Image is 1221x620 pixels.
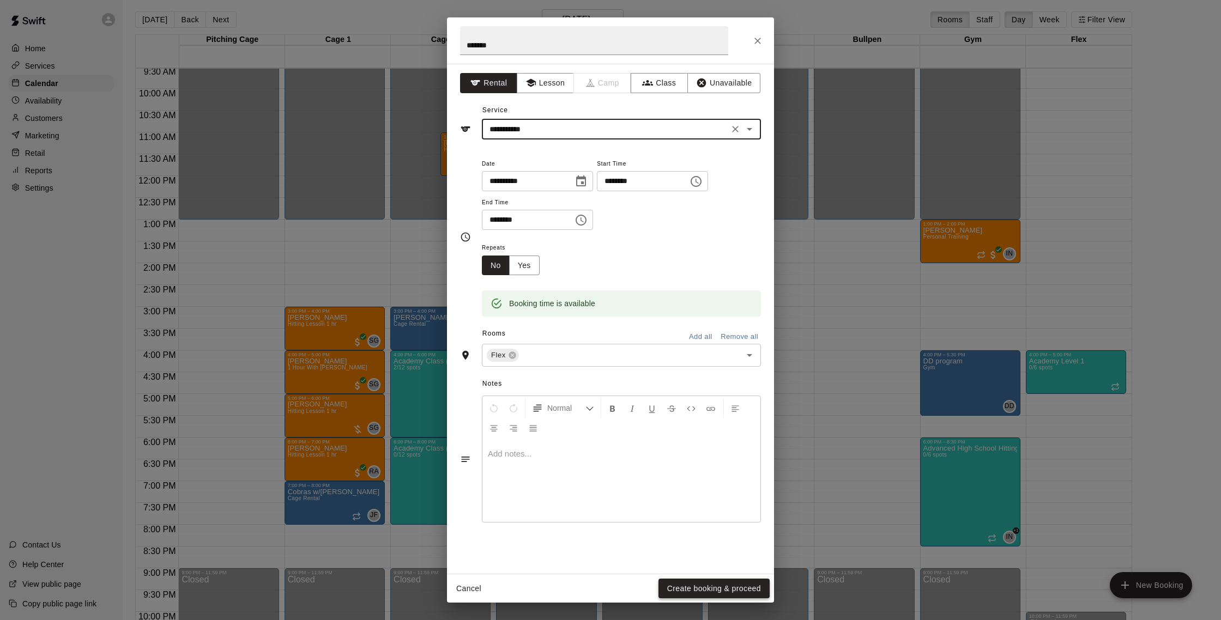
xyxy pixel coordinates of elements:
[487,350,510,361] span: Flex
[702,398,720,418] button: Insert Link
[631,73,688,93] button: Class
[485,398,503,418] button: Undo
[460,73,517,93] button: Rental
[728,121,743,137] button: Clear
[504,398,523,418] button: Redo
[726,398,745,418] button: Left Align
[460,350,471,361] svg: Rooms
[460,454,471,465] svg: Notes
[683,329,718,345] button: Add all
[570,171,592,192] button: Choose date, selected date is Aug 15, 2025
[547,403,585,414] span: Normal
[570,209,592,231] button: Choose time, selected time is 2:00 PM
[574,73,631,93] span: Camps can only be created in the Services page
[460,124,471,135] svg: Service
[662,398,681,418] button: Format Strikethrough
[487,349,519,362] div: Flex
[742,121,757,137] button: Open
[509,294,595,313] div: Booking time is available
[658,579,770,599] button: Create booking & proceed
[517,73,574,93] button: Lesson
[687,73,760,93] button: Unavailable
[482,375,761,393] span: Notes
[460,232,471,242] svg: Timing
[482,241,548,256] span: Repeats
[504,418,523,437] button: Right Align
[623,398,642,418] button: Format Italics
[485,418,503,437] button: Center Align
[718,329,761,345] button: Remove all
[682,398,700,418] button: Insert Code
[643,398,661,418] button: Format Underline
[509,256,540,276] button: Yes
[524,418,542,437] button: Justify Align
[685,171,707,192] button: Choose time, selected time is 12:00 PM
[482,256,510,276] button: No
[482,157,593,172] span: Date
[482,330,506,337] span: Rooms
[482,106,508,114] span: Service
[451,579,486,599] button: Cancel
[748,31,767,51] button: Close
[528,398,599,418] button: Formatting Options
[482,196,593,210] span: End Time
[482,256,540,276] div: outlined button group
[603,398,622,418] button: Format Bold
[597,157,708,172] span: Start Time
[742,348,757,363] button: Open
